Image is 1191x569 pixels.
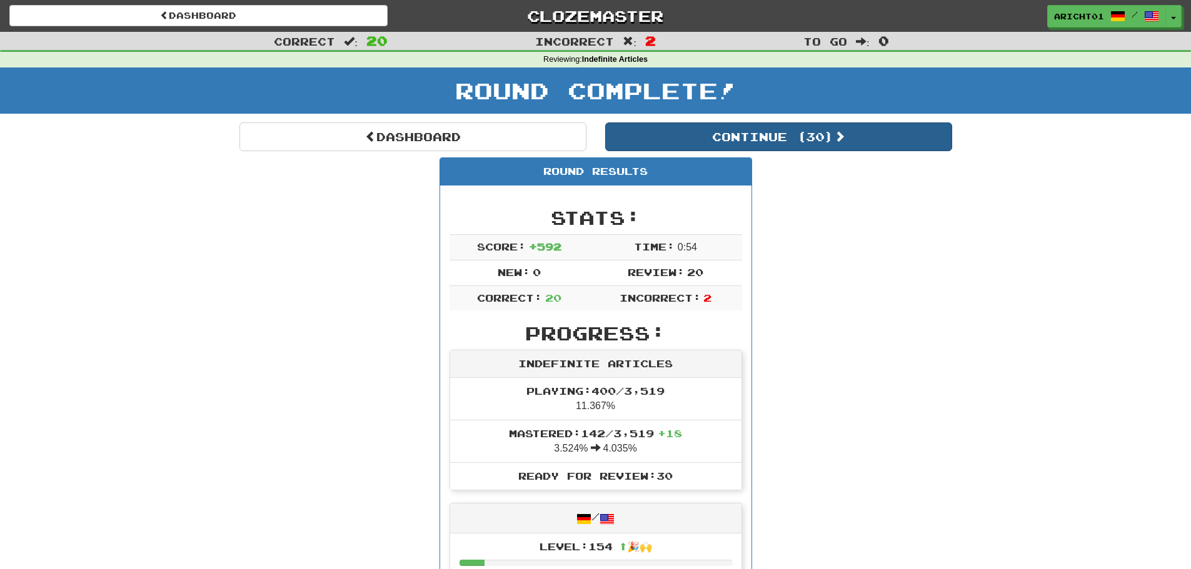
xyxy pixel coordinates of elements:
[1132,10,1138,19] span: /
[239,122,586,151] a: Dashboard
[450,378,741,420] li: 11.367%
[582,55,648,64] strong: Indefinite Articles
[274,35,335,47] span: Correct
[703,292,711,304] span: 2
[440,158,751,186] div: Round Results
[803,35,847,47] span: To go
[658,427,682,439] span: + 18
[518,470,673,482] span: Ready for Review: 30
[450,207,742,228] h2: Stats:
[450,323,742,344] h2: Progress:
[678,242,697,252] span: 0 : 54
[540,540,652,552] span: Level: 154
[613,540,652,552] span: ⬆🎉🙌
[450,350,741,378] div: Indefinite Articles
[687,266,703,278] span: 20
[526,385,665,397] span: Playing: 400 / 3,519
[628,266,685,278] span: Review:
[545,292,561,304] span: 20
[533,266,541,278] span: 0
[878,33,889,48] span: 0
[344,36,358,47] span: :
[634,240,675,252] span: Time:
[477,292,542,304] span: Correct:
[620,292,701,304] span: Incorrect:
[1047,5,1166,27] a: aricht01 /
[605,122,952,151] button: Continue (30)
[645,33,656,48] span: 2
[450,503,741,533] div: /
[4,78,1187,103] h1: Round Complete!
[1054,11,1104,22] span: aricht01
[535,35,614,47] span: Incorrect
[406,5,785,27] a: Clozemaster
[856,36,870,47] span: :
[366,33,388,48] span: 20
[623,36,636,47] span: :
[450,420,741,463] li: 3.524% 4.035%
[9,5,388,26] a: Dashboard
[477,240,526,252] span: Score:
[509,427,682,439] span: Mastered: 142 / 3,519
[529,240,561,252] span: + 592
[498,266,530,278] span: New:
